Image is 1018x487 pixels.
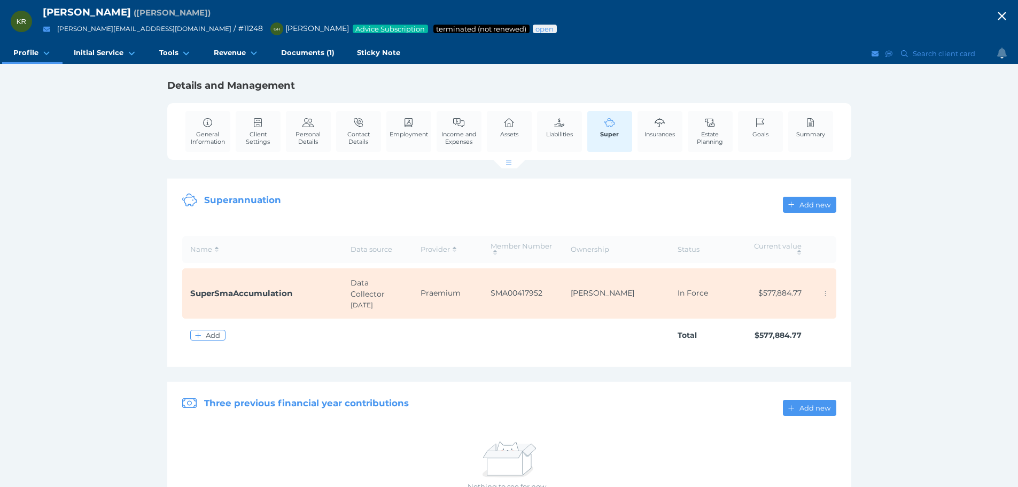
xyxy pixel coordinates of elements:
span: Goals [752,130,768,138]
img: Nothing to see for now... [482,442,537,478]
span: KR [17,18,27,26]
span: Praemium [421,288,461,298]
span: Revenue [214,48,246,57]
a: Documents (1) [270,43,346,64]
span: [DATE] [351,300,373,308]
span: Total [678,330,697,340]
a: Revenue [203,43,270,64]
span: Initial Service [74,48,123,57]
h1: Details and Management [167,79,851,92]
span: SMA00417952 [491,288,542,298]
button: Email [870,47,881,60]
span: Data Collector [351,278,385,299]
a: Estate Planning [688,111,733,151]
span: Service package status: Not renewed [436,25,527,33]
a: General Information [185,111,230,151]
th: Data source [343,236,413,263]
button: Search client card [896,47,981,60]
span: Employment [390,130,428,138]
span: GH [274,27,280,32]
span: Insurances [644,130,675,138]
th: Provider [413,236,483,263]
span: $577,884.77 [755,330,802,340]
span: [PERSON_NAME] [571,288,634,298]
span: Advice Subscription [355,25,426,33]
th: Current value [740,236,810,263]
a: Income and Expenses [437,111,481,151]
a: Summary [794,111,828,144]
span: Sticky Note [357,48,400,57]
div: Gareth Healy [270,22,283,35]
span: SuperSmaAccumulation [190,288,292,298]
a: Client Settings [236,111,281,151]
span: Tools [159,48,178,57]
a: Goals [750,111,771,144]
th: Ownership [563,236,670,263]
span: Income and Expenses [439,130,479,145]
span: Add [204,331,225,339]
span: Preferred name [134,7,211,18]
span: Add new [797,200,835,209]
span: [PERSON_NAME] [43,6,131,18]
a: Insurances [642,111,678,144]
span: Add new [797,404,835,412]
button: SMS [884,47,895,60]
a: [PERSON_NAME][EMAIL_ADDRESS][DOMAIN_NAME] [57,25,231,33]
a: Super [587,111,632,152]
a: Initial Service [63,43,147,64]
th: Member Number [483,236,563,263]
span: Profile [13,48,38,57]
span: Super [590,130,630,138]
span: Liabilities [546,130,573,138]
a: Profile [2,43,63,64]
a: Assets [498,111,521,144]
button: Add new [783,197,836,213]
span: Summary [796,130,825,138]
span: / # 11248 [234,24,263,33]
span: Assets [500,130,518,138]
a: Liabilities [543,111,576,144]
button: Email [40,22,53,36]
span: $577,884.77 [758,288,802,298]
span: Contact Details [339,130,378,145]
span: [PERSON_NAME] [265,24,349,33]
span: Documents (1) [281,48,335,57]
span: Three previous financial year contributions [204,398,409,409]
span: Superannuation [204,195,281,205]
a: Employment [387,111,431,144]
th: Status [670,236,740,263]
span: General Information [188,130,228,145]
button: Add [190,330,226,341]
span: Search client card [911,49,980,58]
div: Kylie Reynolds [11,11,32,32]
span: Personal Details [289,130,328,145]
span: In Force [678,288,708,298]
a: Contact Details [336,111,381,151]
a: Personal Details [286,111,331,151]
span: Advice status: Review not yet booked in [535,25,555,33]
button: Add new [783,400,836,416]
span: Estate Planning [690,130,730,145]
span: Client Settings [238,130,278,145]
th: Name [182,236,343,263]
